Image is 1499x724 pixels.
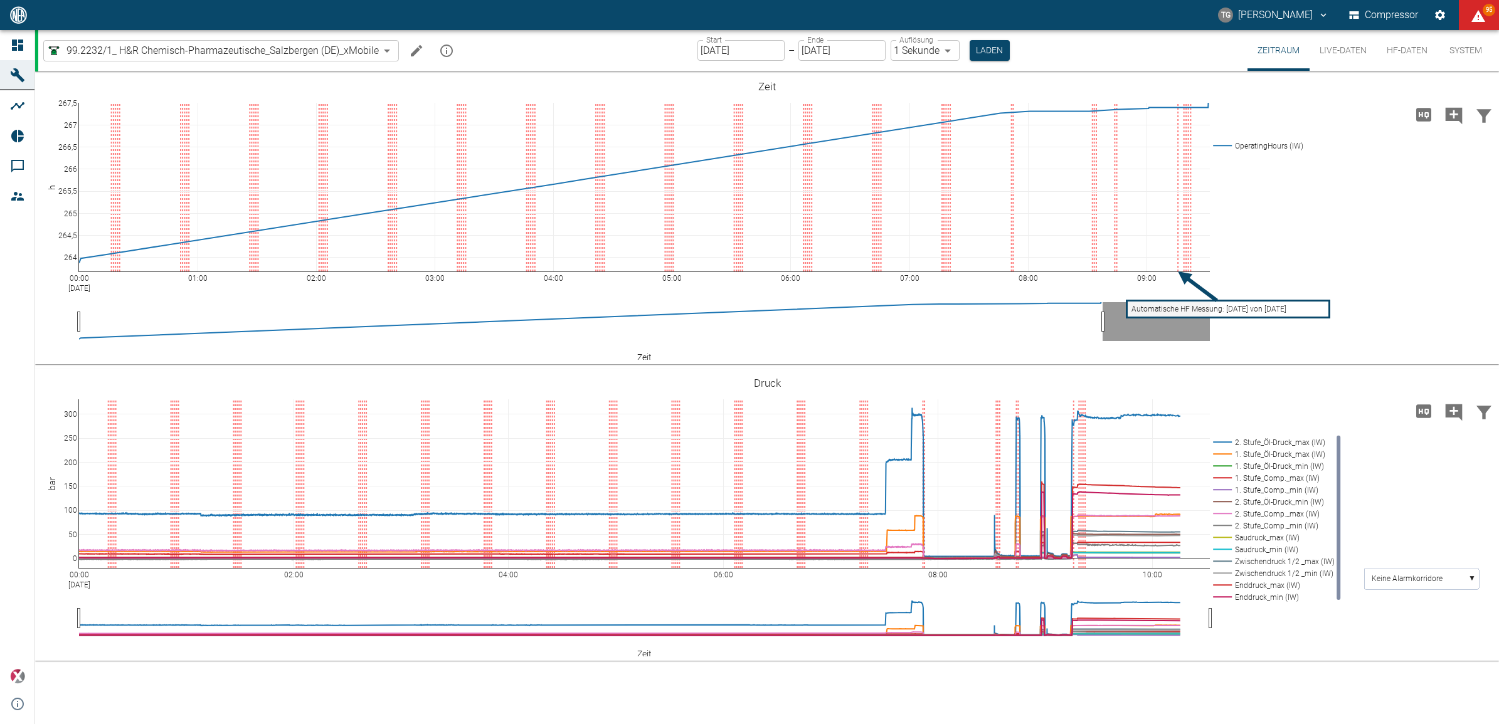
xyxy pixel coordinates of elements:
[697,40,785,61] input: DD.MM.YYYY
[1429,4,1451,26] button: Einstellungen
[1218,8,1233,23] div: TG
[970,40,1010,61] button: Laden
[10,669,25,684] img: Xplore Logo
[1409,404,1439,416] span: Hohe Auflösung
[1469,98,1499,131] button: Daten filtern
[1439,98,1469,131] button: Kommentar hinzufügen
[891,40,960,61] div: 1 Sekunde
[788,43,795,58] p: –
[807,34,824,45] label: Ende
[1409,108,1439,120] span: Hohe Auflösung
[899,34,933,45] label: Auflösung
[1377,30,1438,71] button: HF-Daten
[66,43,379,58] span: 99.2232/1_ H&R Chemisch-Pharmazeutische_Salzbergen (DE)_xMobile
[1438,30,1494,71] button: System
[1483,4,1495,16] span: 95
[1347,4,1421,26] button: Compressor
[1131,305,1286,313] text: Automatische HF Messung: [DATE] von [DATE]
[46,43,379,58] a: 99.2232/1_ H&R Chemisch-Pharmazeutische_Salzbergen (DE)_xMobile
[1372,574,1443,583] text: Keine Alarmkorridore
[1247,30,1310,71] button: Zeitraum
[1469,395,1499,428] button: Daten filtern
[404,38,429,63] button: Machine bearbeiten
[434,38,459,63] button: mission info
[1216,4,1331,26] button: thomas.gregoir@neuman-esser.com
[9,6,28,23] img: logo
[1310,30,1377,71] button: Live-Daten
[1439,395,1469,428] button: Kommentar hinzufügen
[798,40,886,61] input: DD.MM.YYYY
[706,34,722,45] label: Start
